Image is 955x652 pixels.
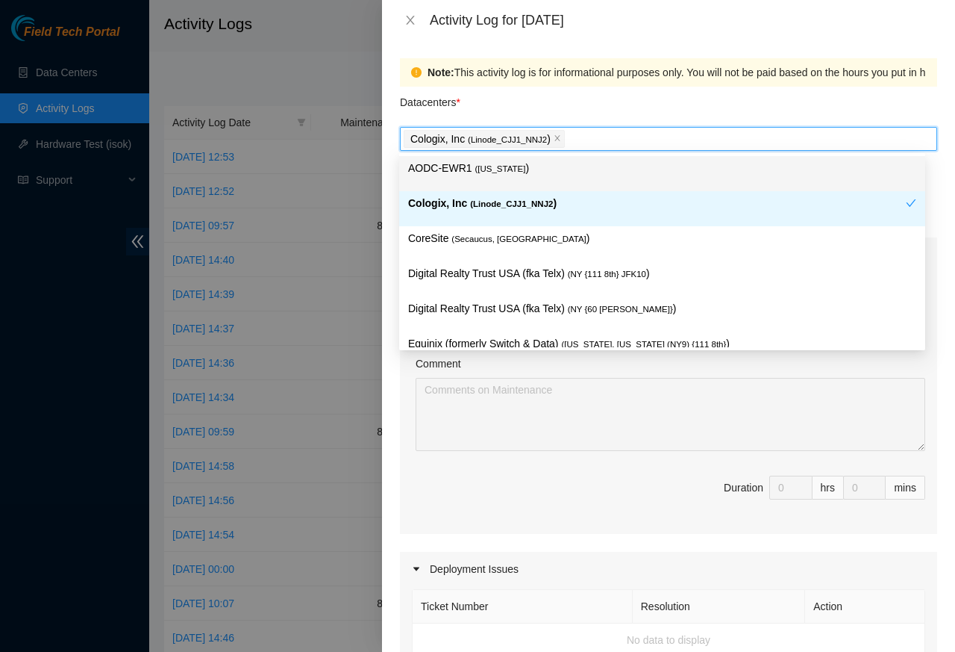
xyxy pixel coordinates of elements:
[554,134,561,143] span: close
[400,552,937,586] div: Deployment Issues
[475,164,525,173] span: ( [US_STATE]
[906,198,916,208] span: check
[412,565,421,574] span: caret-right
[805,590,925,624] th: Action
[400,13,421,28] button: Close
[408,160,916,177] p: AODC-EWR1 )
[400,87,460,111] p: Datacenters
[470,199,553,208] span: ( Linode_CJJ1_NNJ2
[408,335,916,353] p: Equinix (formerly Switch & Data) )
[451,235,586,243] span: ( Secaucus, [GEOGRAPHIC_DATA]
[416,356,461,372] label: Comment
[413,590,633,624] th: Ticket Number
[568,270,646,279] span: ( NY {111 8th} JFK10
[408,300,916,317] p: Digital Realty Trust USA (fka Telx) )
[408,230,916,247] p: CoreSite )
[561,340,726,349] span: ( [US_STATE], [US_STATE] (NY9) {111 8th}
[468,135,547,144] span: ( Linode_CJJ1_NNJ2
[408,195,906,212] p: Cologix, Inc )
[410,131,551,148] p: Cologix, Inc )
[812,476,844,500] div: hrs
[428,64,454,81] strong: Note:
[408,265,916,282] p: Digital Realty Trust USA (fka Telx) )
[404,14,416,26] span: close
[568,305,673,314] span: ( NY {60 [PERSON_NAME]}
[430,12,937,28] div: Activity Log for [DATE]
[724,479,763,496] div: Duration
[633,590,805,624] th: Resolution
[886,476,925,500] div: mins
[416,378,925,451] textarea: Comment
[411,67,422,78] span: exclamation-circle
